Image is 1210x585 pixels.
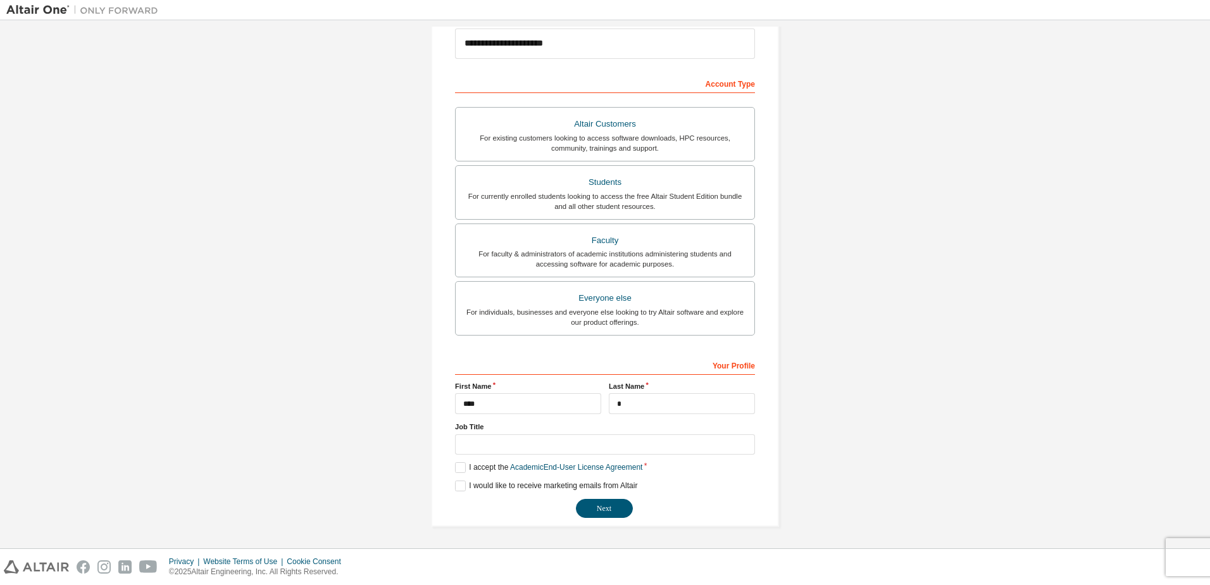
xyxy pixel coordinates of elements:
div: Cookie Consent [287,557,348,567]
label: I would like to receive marketing emails from Altair [455,481,637,491]
img: linkedin.svg [118,560,132,574]
div: For currently enrolled students looking to access the free Altair Student Edition bundle and all ... [463,191,747,211]
div: Privacy [169,557,203,567]
label: Job Title [455,422,755,432]
img: Altair One [6,4,165,16]
p: © 2025 Altair Engineering, Inc. All Rights Reserved. [169,567,349,577]
label: Last Name [609,381,755,391]
a: Academic End-User License Agreement [510,463,642,472]
img: facebook.svg [77,560,90,574]
img: youtube.svg [139,560,158,574]
div: Faculty [463,232,747,249]
div: Website Terms of Use [203,557,287,567]
div: For faculty & administrators of academic institutions administering students and accessing softwa... [463,249,747,269]
div: For existing customers looking to access software downloads, HPC resources, community, trainings ... [463,133,747,153]
button: Next [576,499,633,518]
div: Altair Customers [463,115,747,133]
div: Account Type [455,73,755,93]
div: Everyone else [463,289,747,307]
div: For individuals, businesses and everyone else looking to try Altair software and explore our prod... [463,307,747,327]
img: instagram.svg [97,560,111,574]
img: altair_logo.svg [4,560,69,574]
div: Your Profile [455,355,755,375]
div: Students [463,173,747,191]
label: First Name [455,381,601,391]
label: I accept the [455,462,642,473]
